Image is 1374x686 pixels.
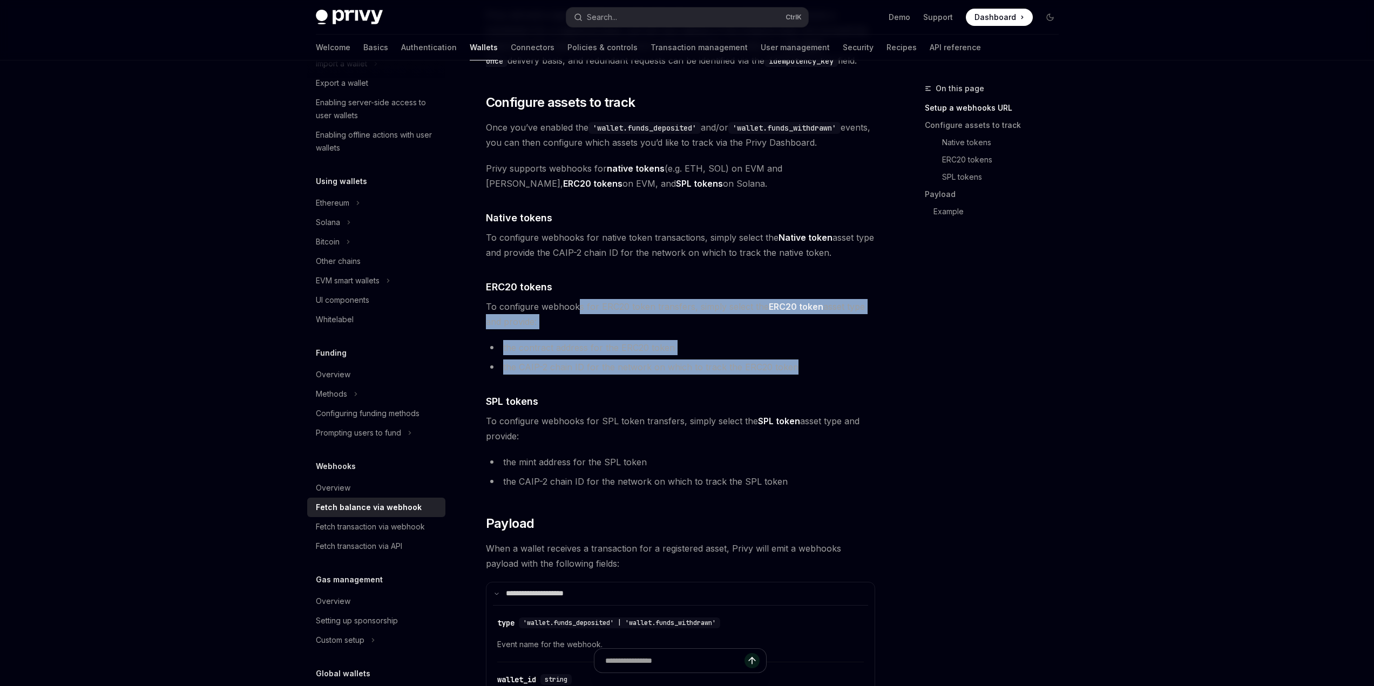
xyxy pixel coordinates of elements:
a: SPL tokens [925,168,1067,186]
code: 'wallet.funds_withdrawn' [728,122,841,134]
div: Search... [587,11,617,24]
a: ERC20 tokens [925,151,1067,168]
button: Toggle Prompting users to fund section [307,423,445,443]
span: Payload [486,515,534,532]
button: Toggle Solana section [307,213,445,232]
div: Export a wallet [316,77,368,90]
a: Transaction management [651,35,748,60]
a: Policies & controls [567,35,638,60]
img: dark logo [316,10,383,25]
a: Enabling offline actions with user wallets [307,125,445,158]
a: Support [923,12,953,23]
a: Dashboard [966,9,1033,26]
a: UI components [307,290,445,310]
a: Setting up sponsorship [307,611,445,630]
a: Overview [307,478,445,498]
a: User management [761,35,830,60]
span: On this page [936,82,984,95]
button: Toggle Ethereum section [307,193,445,213]
span: Dashboard [974,12,1016,23]
a: Fetch transaction via webhook [307,517,445,536]
a: Configure assets to track [925,117,1067,134]
code: 'wallet.funds_deposited' [588,122,701,134]
div: Fetch balance via webhook [316,501,422,514]
div: Other chains [316,255,361,268]
a: Overview [307,592,445,611]
li: the contract address for the ERC20 token [486,340,875,355]
span: Ctrl K [786,13,802,22]
a: Example [925,203,1067,220]
a: Overview [307,365,445,384]
div: Ethereum [316,196,349,209]
strong: SPL token [758,416,800,426]
div: Overview [316,368,350,381]
a: Export a wallet [307,73,445,93]
a: Fetch balance via webhook [307,498,445,517]
h5: Global wallets [316,667,370,680]
div: Fetch transaction via API [316,540,402,553]
li: the mint address for the SPL token [486,454,875,470]
li: the CAIP-2 chain ID for the network on which to track the ERC20 token [486,359,875,375]
button: Toggle dark mode [1041,9,1059,26]
div: Methods [316,388,347,400]
strong: ERC20 token [769,301,823,312]
div: Solana [316,216,340,229]
strong: SPL tokens [676,178,723,189]
a: Demo [889,12,910,23]
strong: Native token [779,232,832,243]
span: When a wallet receives a transaction for a registered asset, Privy will emit a webhooks payload w... [486,541,875,571]
span: Configure assets to track [486,94,635,111]
span: To configure webhooks for SPL token transfers, simply select the asset type and provide: [486,413,875,444]
a: Security [843,35,874,60]
button: Toggle Methods section [307,384,445,404]
input: Ask a question... [605,649,744,673]
a: Enabling server-side access to user wallets [307,93,445,125]
a: Payload [925,186,1067,203]
button: Toggle EVM smart wallets section [307,271,445,290]
span: SPL tokens [486,394,538,409]
h5: Funding [316,347,347,359]
button: Toggle Custom setup section [307,630,445,650]
a: Basics [363,35,388,60]
span: To configure webhooks for native token transactions, simply select the asset type and provide the... [486,230,875,260]
strong: native tokens [607,163,665,174]
div: Overview [316,595,350,608]
code: idempotency_key [764,55,838,67]
div: EVM smart wallets [316,274,380,287]
h5: Using wallets [316,175,367,188]
h5: Webhooks [316,460,356,473]
a: Setup a webhooks URL [925,99,1067,117]
span: Native tokens [486,210,552,225]
span: ERC20 tokens [486,280,552,294]
span: Once you’ve enabled the and/or events, you can then configure which assets you’d like to track vi... [486,120,875,150]
div: Prompting users to fund [316,426,401,439]
a: Other chains [307,252,445,271]
div: Bitcoin [316,235,340,248]
a: Recipes [886,35,917,60]
a: Wallets [470,35,498,60]
a: Welcome [316,35,350,60]
div: Enabling server-side access to user wallets [316,96,439,122]
div: Overview [316,481,350,494]
div: Whitelabel [316,313,354,326]
strong: ERC20 tokens [563,178,622,189]
a: Whitelabel [307,310,445,329]
a: Connectors [511,35,554,60]
span: Event name for the webhook. [497,638,864,651]
button: Open search [566,8,808,27]
button: Send message [744,653,760,668]
h5: Gas management [316,573,383,586]
a: API reference [930,35,981,60]
a: Fetch transaction via API [307,536,445,556]
div: UI components [316,294,369,307]
div: Setting up sponsorship [316,614,398,627]
span: Privy supports webhooks for (e.g. ETH, SOL) on EVM and [PERSON_NAME], on EVM, and on Solana. [486,161,875,191]
li: the CAIP-2 chain ID for the network on which to track the SPL token [486,474,875,489]
a: Authentication [401,35,457,60]
span: 'wallet.funds_deposited' | 'wallet.funds_withdrawn' [523,619,716,627]
span: To configure webhooks for ERC20 token transfers, simply select the asset type and provide: [486,299,875,329]
a: Native tokens [925,134,1067,151]
div: Configuring funding methods [316,407,419,420]
button: Toggle Bitcoin section [307,232,445,252]
div: type [497,617,515,628]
